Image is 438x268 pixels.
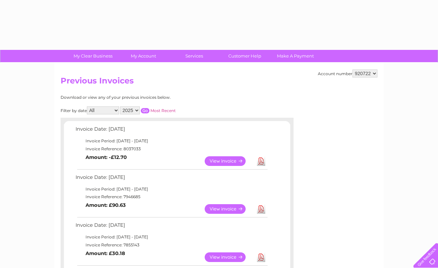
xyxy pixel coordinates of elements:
[86,154,127,160] b: Amount: -£12.70
[268,50,323,62] a: Make A Payment
[74,173,269,185] td: Invoice Date: [DATE]
[86,250,125,256] b: Amount: £30.18
[61,76,377,89] h2: Previous Invoices
[318,69,377,77] div: Account number
[74,241,269,249] td: Invoice Reference: 7855143
[74,193,269,201] td: Invoice Reference: 7946685
[217,50,272,62] a: Customer Help
[74,145,269,153] td: Invoice Reference: 8037033
[61,95,235,100] div: Download or view any of your previous invoices below.
[167,50,222,62] a: Services
[116,50,171,62] a: My Account
[257,156,265,166] a: Download
[205,156,254,166] a: View
[74,221,269,233] td: Invoice Date: [DATE]
[74,185,269,193] td: Invoice Period: [DATE] - [DATE]
[74,233,269,241] td: Invoice Period: [DATE] - [DATE]
[257,252,265,262] a: Download
[205,252,254,262] a: View
[257,204,265,214] a: Download
[74,137,269,145] td: Invoice Period: [DATE] - [DATE]
[74,125,269,137] td: Invoice Date: [DATE]
[150,108,176,113] a: Most Recent
[66,50,120,62] a: My Clear Business
[205,204,254,214] a: View
[86,202,126,208] b: Amount: £90.63
[61,106,235,114] div: Filter by date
